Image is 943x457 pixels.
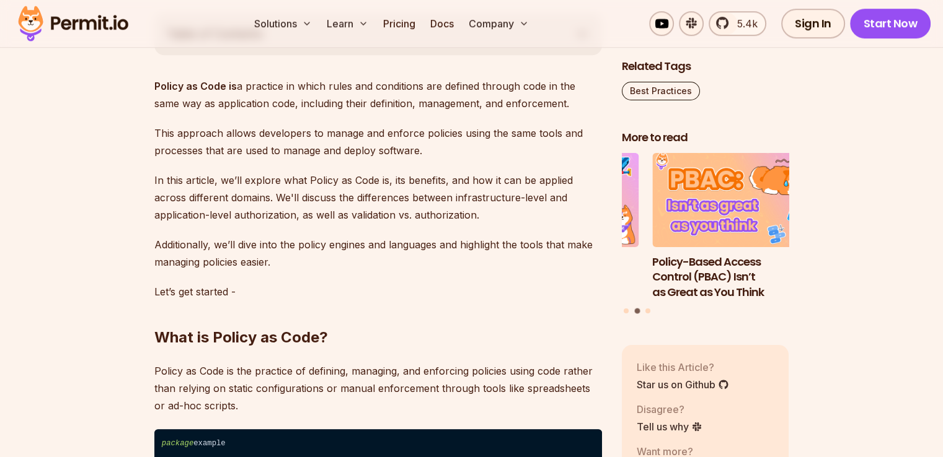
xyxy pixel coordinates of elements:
a: Docs [425,11,459,36]
img: Permit logo [12,2,134,45]
div: Posts [622,154,789,316]
button: Solutions [249,11,317,36]
p: a practice in which rules and conditions are defined through code in the same way as application ... [154,77,602,112]
button: Company [464,11,534,36]
a: 5.4k [709,11,766,36]
li: 2 of 3 [652,154,820,301]
a: Pricing [378,11,420,36]
img: Policy-Based Access Control (PBAC) Isn’t as Great as You Think [652,154,820,248]
li: 1 of 3 [472,154,639,301]
p: In this article, we’ll explore what Policy as Code is, its benefits, and how it can be applied ac... [154,172,602,224]
p: Disagree? [637,402,702,417]
button: Go to slide 3 [645,308,650,313]
a: Star us on Github [637,377,729,392]
p: Additionally, we’ll dive into the policy engines and languages and highlight the tools that make ... [154,236,602,271]
span: 5.4k [730,16,758,31]
p: Policy as Code is the practice of defining, managing, and enforcing policies using code rather th... [154,362,602,414]
h2: Related Tags [622,59,789,75]
a: Best Practices [622,82,700,101]
button: Go to slide 2 [634,308,640,314]
h3: Policy-Based Access Control (PBAC) Isn’t as Great as You Think [652,255,820,300]
h2: What is Policy as Code? [154,278,602,347]
strong: Policy as Code is [154,80,237,92]
span: package [162,439,193,448]
a: Start Now [850,9,931,38]
a: Tell us why [637,419,702,434]
h3: How to Use JWTs for Authorization: Best Practices and Common Mistakes [472,255,639,300]
button: Go to slide 1 [624,308,629,313]
button: Learn [322,11,373,36]
h2: More to read [622,131,789,146]
a: Policy-Based Access Control (PBAC) Isn’t as Great as You ThinkPolicy-Based Access Control (PBAC) ... [652,154,820,301]
a: Sign In [781,9,845,38]
p: Let’s get started - [154,283,602,300]
p: Like this Article? [637,360,729,375]
p: This approach allows developers to manage and enforce policies using the same tools and processes... [154,124,602,159]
